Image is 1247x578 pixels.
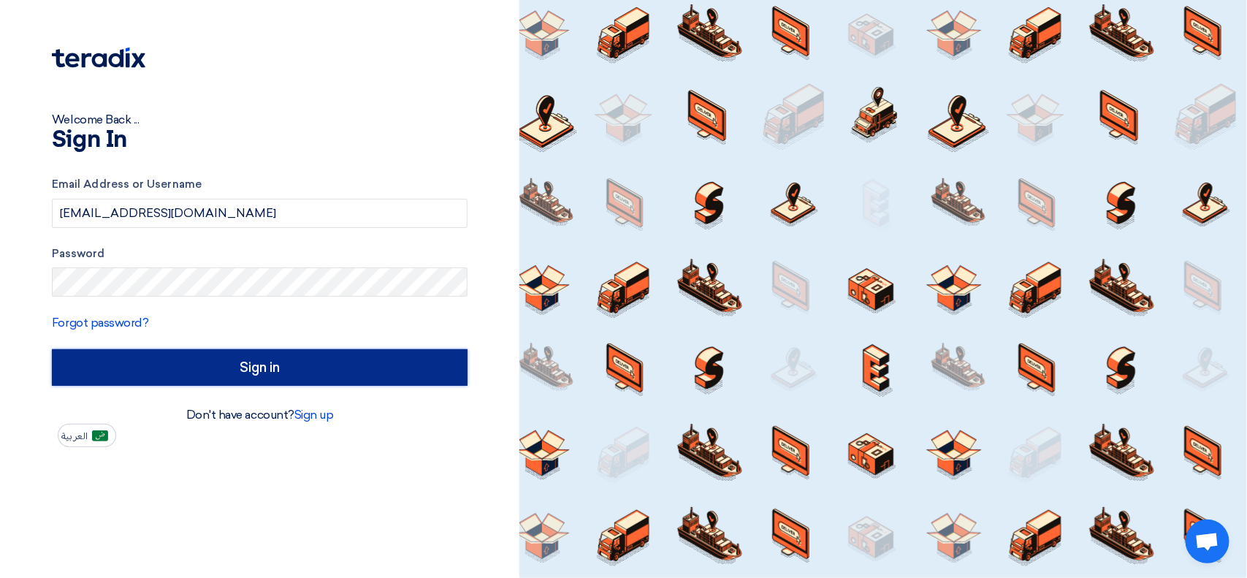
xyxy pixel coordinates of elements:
[52,316,148,330] a: Forgot password?
[52,176,468,193] label: Email Address or Username
[294,408,334,422] a: Sign up
[52,111,468,129] div: Welcome Back ...
[61,431,88,441] span: العربية
[58,424,116,447] button: العربية
[52,406,468,424] div: Don't have account?
[1186,520,1229,563] div: Open chat
[52,349,468,386] input: Sign in
[52,199,468,228] input: Enter your business email or username
[92,430,108,441] img: ar-AR.png
[52,246,468,262] label: Password
[52,129,468,152] h1: Sign In
[52,47,145,68] img: Teradix logo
